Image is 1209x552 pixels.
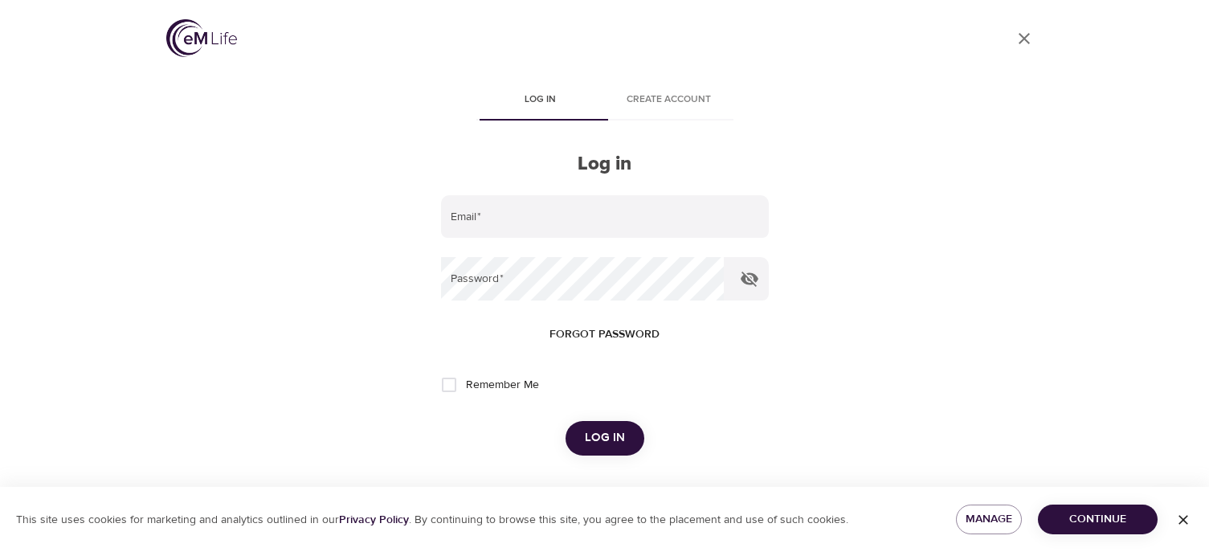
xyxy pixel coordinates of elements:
a: Privacy Policy [339,513,409,527]
button: Forgot password [543,320,666,350]
span: Log in [585,427,625,448]
span: Create account [615,92,724,108]
span: Remember Me [466,377,539,394]
a: close [1005,19,1044,58]
span: Log in [486,92,595,108]
span: Forgot password [549,325,660,345]
div: disabled tabs example [441,82,769,121]
button: Manage [956,505,1022,534]
h2: Log in [441,153,769,176]
span: Manage [969,509,1009,530]
button: Continue [1038,505,1158,534]
button: Log in [566,421,644,455]
img: logo [166,19,237,57]
span: Continue [1051,509,1145,530]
